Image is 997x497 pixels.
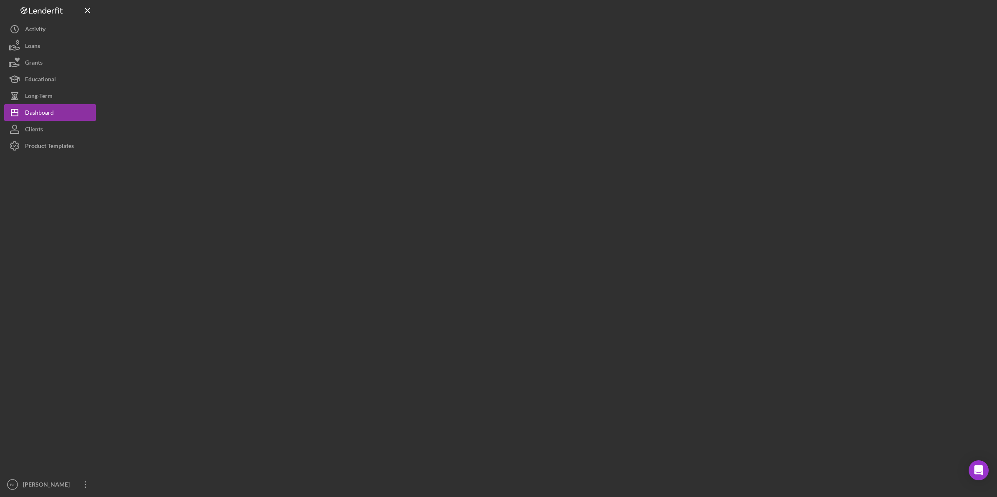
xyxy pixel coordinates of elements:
[4,21,96,38] button: Activity
[4,476,96,493] button: BL[PERSON_NAME]
[969,460,989,480] div: Open Intercom Messenger
[25,38,40,56] div: Loans
[4,138,96,154] button: Product Templates
[25,54,43,73] div: Grants
[4,104,96,121] button: Dashboard
[25,88,53,106] div: Long-Term
[4,54,96,71] button: Grants
[4,88,96,104] button: Long-Term
[10,482,15,487] text: BL
[25,121,43,140] div: Clients
[4,38,96,54] button: Loans
[21,476,75,495] div: [PERSON_NAME]
[4,121,96,138] button: Clients
[25,21,45,40] div: Activity
[4,71,96,88] button: Educational
[25,71,56,90] div: Educational
[25,104,54,123] div: Dashboard
[25,138,74,156] div: Product Templates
